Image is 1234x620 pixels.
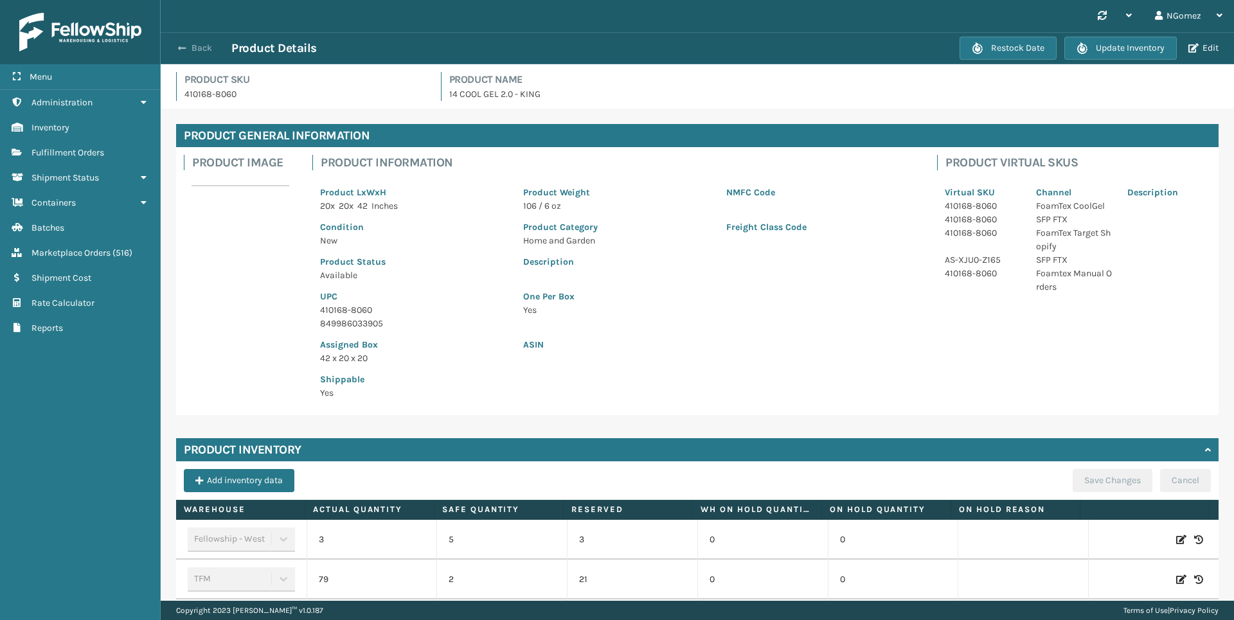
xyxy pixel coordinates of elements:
label: Reserved [571,504,684,515]
p: 410168-8060 [945,213,1021,226]
h4: Product Information [321,155,922,170]
label: On Hold Reason [959,504,1072,515]
span: 42 [357,200,368,211]
p: SFP FTX [1036,213,1112,226]
i: Inventory History [1194,573,1203,586]
span: Reports [31,323,63,333]
p: One Per Box [523,290,914,303]
span: 106 / 6 oz [523,200,561,211]
button: Add inventory data [184,469,294,492]
label: Actual Quantity [313,504,426,515]
p: Product Weight [523,186,711,199]
h3: Product Details [231,40,317,56]
a: Terms of Use [1123,606,1168,615]
td: 5 [436,520,567,560]
span: Inventory [31,122,69,133]
p: Yes [320,386,508,400]
h4: Product General Information [176,124,1219,147]
p: Description [1127,186,1203,199]
button: Save Changes [1073,469,1152,492]
label: On Hold Quantity [830,504,943,515]
td: 2 [436,560,567,599]
p: Channel [1036,186,1112,199]
span: 20 x [339,200,353,211]
p: AS-XJU0-Z165 [945,253,1021,267]
h4: Product SKU [184,72,425,87]
h4: Product Name [449,72,1219,87]
img: 51104088640_40f294f443_o-scaled-700x700.jpg [192,185,289,186]
label: Warehouse [184,504,297,515]
p: Available [320,269,508,282]
p: NMFC Code [726,186,914,199]
p: FoamTex Target Shopify [1036,226,1112,253]
span: Rate Calculator [31,297,94,308]
span: Administration [31,97,93,108]
p: Copyright 2023 [PERSON_NAME]™ v 1.0.187 [176,601,323,620]
img: logo [19,13,141,51]
span: Containers [31,197,76,208]
p: 410168-8060 [945,267,1021,280]
span: Batches [31,222,64,233]
label: WH On hold quantity [701,504,814,515]
h4: Product Inventory [184,442,301,457]
td: 0 [828,520,958,560]
p: Virtual SKU [945,186,1021,199]
p: 21 [579,573,686,586]
p: Description [523,255,914,269]
p: Home and Garden [523,234,711,247]
div: | [1123,601,1219,620]
button: Cancel [1160,469,1211,492]
span: Inches [371,200,398,211]
p: 42 x 20 x 20 [320,351,508,365]
i: Inventory History [1194,533,1203,546]
p: ASIN [523,338,914,351]
p: 410168-8060 [945,226,1021,240]
button: Back [172,42,231,54]
p: Assigned Box [320,338,508,351]
p: Yes [523,303,914,317]
p: Shippable [320,373,508,386]
td: 3 [307,520,437,560]
p: 410168-8060 [320,303,508,317]
p: 849986033905 [320,317,508,330]
p: Product Category [523,220,711,234]
p: Freight Class Code [726,220,914,234]
p: 410168-8060 [184,87,425,101]
p: New [320,234,508,247]
span: Fulfillment Orders [31,147,104,158]
p: Condition [320,220,508,234]
span: Shipment Cost [31,272,91,283]
p: FoamTex CoolGel [1036,199,1112,213]
td: 0 [828,560,958,599]
p: 410168-8060 [945,199,1021,213]
p: 14 COOL GEL 2.0 - KING [449,87,1219,101]
p: Foamtex Manual Orders [1036,267,1112,294]
i: Edit [1176,573,1186,586]
td: 79 [307,560,437,599]
p: 3 [579,533,686,546]
p: Product Status [320,255,508,269]
h4: Product Image [192,155,297,170]
span: 20 x [320,200,335,211]
span: Shipment Status [31,172,99,183]
p: Product LxWxH [320,186,508,199]
span: Menu [30,71,52,82]
i: Edit [1176,533,1186,546]
a: Privacy Policy [1170,606,1219,615]
span: ( 516 ) [112,247,132,258]
button: Edit [1185,42,1222,54]
p: UPC [320,290,508,303]
label: Safe Quantity [442,504,555,515]
p: SFP FTX [1036,253,1112,267]
button: Update Inventory [1064,37,1177,60]
td: 0 [697,520,828,560]
span: Marketplace Orders [31,247,111,258]
td: 0 [697,560,828,599]
button: Restock Date [960,37,1057,60]
h4: Product Virtual SKUs [945,155,1211,170]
